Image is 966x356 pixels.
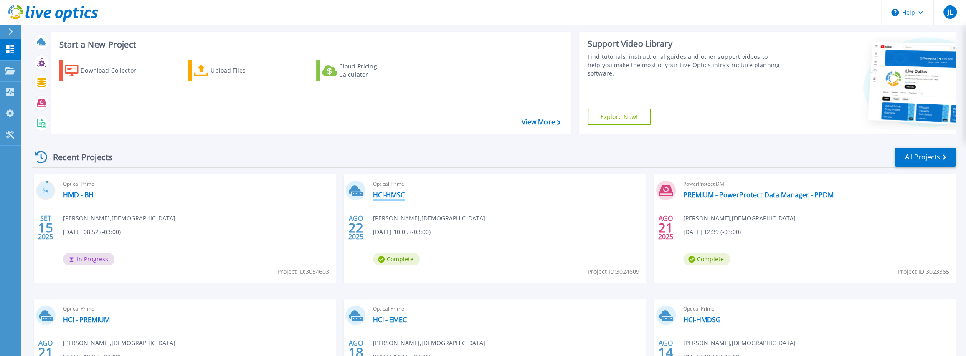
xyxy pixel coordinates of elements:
[188,60,281,81] a: Upload Files
[947,9,952,15] span: JL
[63,316,110,324] a: HCI - PREMIUM
[348,349,363,356] span: 18
[316,60,409,81] a: Cloud Pricing Calculator
[658,212,674,243] div: AGO 2025
[588,53,781,78] div: Find tutorials, instructional guides and other support videos to help you make the most of your L...
[373,179,640,189] span: Optical Prime
[521,118,560,126] a: View More
[36,186,56,196] h3: 5
[373,191,405,199] a: HCI-HMSC
[348,224,363,231] span: 22
[59,40,560,49] h3: Start a New Project
[373,253,420,265] span: Complete
[348,212,364,243] div: AGO 2025
[210,62,277,79] div: Upload Files
[588,109,651,125] a: Explore Now!
[63,227,121,237] span: [DATE] 08:52 (-03:00)
[683,338,796,348] span: [PERSON_NAME] , [DEMOGRAPHIC_DATA]
[38,212,53,243] div: SET 2025
[32,147,124,167] div: Recent Projects
[81,62,147,79] div: Download Collector
[38,349,53,356] span: 21
[588,267,639,276] span: Project ID: 3024609
[658,349,673,356] span: 14
[683,304,951,313] span: Optical Prime
[373,227,431,237] span: [DATE] 10:05 (-03:00)
[277,267,329,276] span: Project ID: 3054603
[63,179,330,189] span: Optical Prime
[63,214,175,223] span: [PERSON_NAME] , [DEMOGRAPHIC_DATA]
[63,191,94,199] a: HMD - BH
[59,60,152,81] a: Download Collector
[63,304,330,313] span: Optical Prime
[683,191,834,199] a: PREMIUM - PowerProtect Data Manager - PPDM
[373,316,407,324] a: HCI - EMEC
[683,316,721,324] a: HCI-HMDSG
[63,253,114,265] span: In Progress
[373,304,640,313] span: Optical Prime
[683,253,730,265] span: Complete
[373,214,485,223] span: [PERSON_NAME] , [DEMOGRAPHIC_DATA]
[373,338,485,348] span: [PERSON_NAME] , [DEMOGRAPHIC_DATA]
[63,338,175,348] span: [PERSON_NAME] , [DEMOGRAPHIC_DATA]
[683,179,951,189] span: PowerProtect DM
[588,38,781,49] div: Support Video Library
[895,148,956,167] a: All Projects
[46,189,48,193] span: %
[683,227,741,237] span: [DATE] 12:39 (-03:00)
[38,224,53,231] span: 15
[339,62,406,79] div: Cloud Pricing Calculator
[683,214,796,223] span: [PERSON_NAME] , [DEMOGRAPHIC_DATA]
[898,267,949,276] span: Project ID: 3023365
[658,224,673,231] span: 21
